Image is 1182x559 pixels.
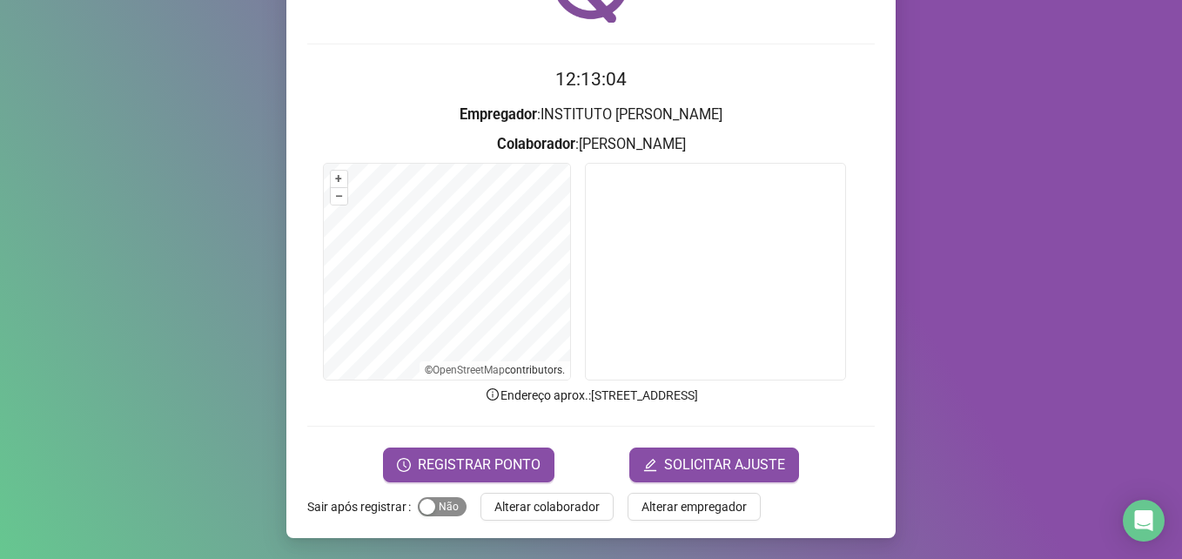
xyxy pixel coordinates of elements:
[418,455,541,475] span: REGISTRAR PONTO
[397,458,411,472] span: clock-circle
[307,493,418,521] label: Sair após registrar
[433,364,505,376] a: OpenStreetMap
[494,497,600,516] span: Alterar colaborador
[307,133,875,156] h3: : [PERSON_NAME]
[383,448,554,482] button: REGISTRAR PONTO
[629,448,799,482] button: editSOLICITAR AJUSTE
[485,387,500,402] span: info-circle
[425,364,565,376] li: © contributors.
[555,69,627,90] time: 12:13:04
[497,136,575,152] strong: Colaborador
[307,104,875,126] h3: : INSTITUTO [PERSON_NAME]
[331,188,347,205] button: –
[460,106,537,123] strong: Empregador
[641,497,747,516] span: Alterar empregador
[643,458,657,472] span: edit
[664,455,785,475] span: SOLICITAR AJUSTE
[307,386,875,405] p: Endereço aprox. : [STREET_ADDRESS]
[480,493,614,521] button: Alterar colaborador
[628,493,761,521] button: Alterar empregador
[1123,500,1165,542] div: Open Intercom Messenger
[331,171,347,187] button: +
